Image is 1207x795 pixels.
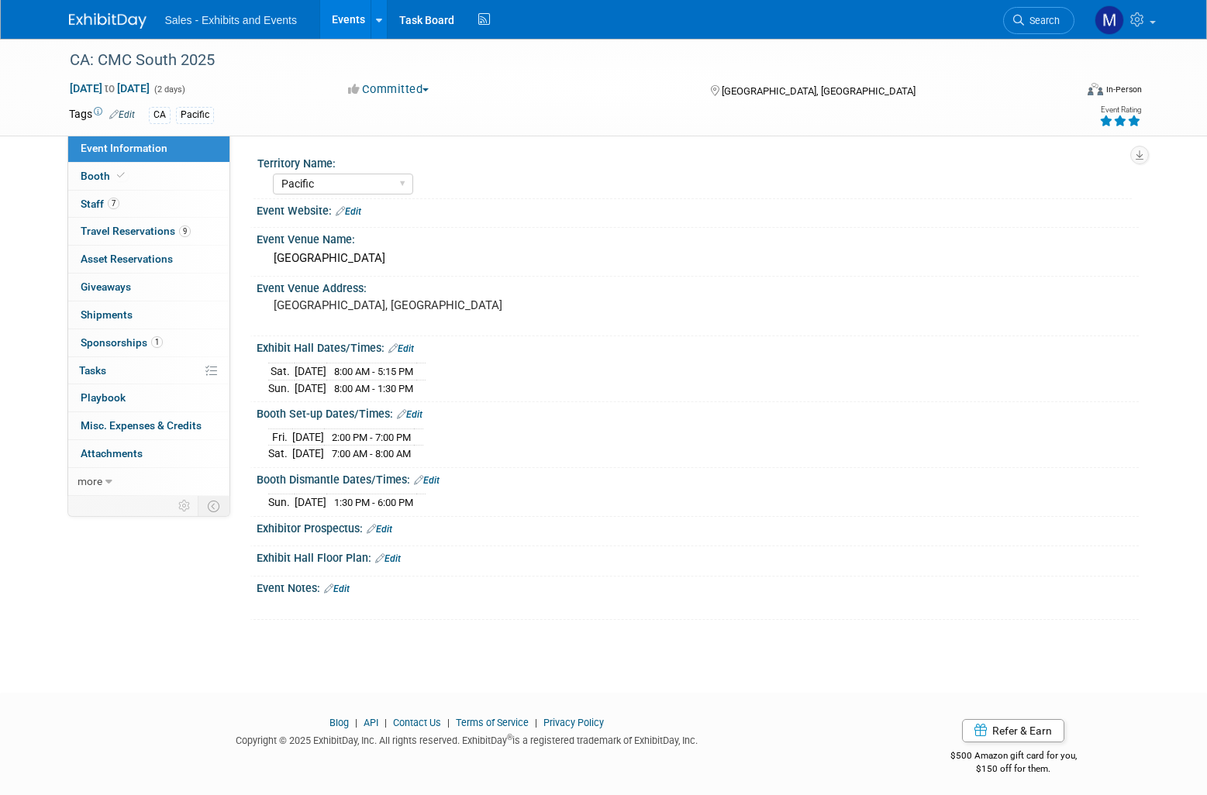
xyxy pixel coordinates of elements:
[295,380,326,396] td: [DATE]
[507,733,512,742] sup: ®
[334,366,413,377] span: 8:00 AM - 5:15 PM
[81,142,167,154] span: Event Information
[381,717,391,728] span: |
[257,468,1139,488] div: Booth Dismantle Dates/Times:
[1088,83,1103,95] img: Format-Inperson.png
[332,448,411,459] span: 7:00 AM - 8:00 AM
[81,336,163,349] span: Sponsorships
[117,171,125,180] i: Booth reservation complete
[531,717,541,728] span: |
[198,496,229,516] td: Toggle Event Tabs
[292,428,324,446] td: [DATE]
[109,109,135,120] a: Edit
[69,730,866,748] div: Copyright © 2025 ExhibitDay, Inc. All rights reserved. ExhibitDay is a registered trademark of Ex...
[81,447,143,459] span: Attachments
[68,246,229,273] a: Asset Reservations
[268,446,292,462] td: Sat.
[151,336,163,348] span: 1
[81,198,119,210] span: Staff
[388,343,414,354] a: Edit
[324,583,350,594] a: Edit
[1095,5,1124,35] img: Melissa Fowler
[176,107,214,123] div: Pacific
[102,82,117,95] span: to
[888,762,1139,776] div: $150 off for them.
[274,298,607,312] pre: [GEOGRAPHIC_DATA], [GEOGRAPHIC_DATA]
[367,524,392,535] a: Edit
[543,717,604,728] a: Privacy Policy
[257,336,1139,356] div: Exhibit Hall Dates/Times:
[268,363,295,380] td: Sat.
[257,228,1139,247] div: Event Venue Name:
[257,402,1139,422] div: Booth Set-up Dates/Times:
[69,81,150,95] span: [DATE] [DATE]
[1024,15,1060,26] span: Search
[268,380,295,396] td: Sun.
[69,13,147,29] img: ExhibitDay
[334,383,413,394] span: 8:00 AM - 1:30 PM
[68,468,229,495] a: more
[295,363,326,380] td: [DATE]
[64,46,1051,74] div: CA: CMC South 2025
[962,719,1064,742] a: Refer & Earn
[68,218,229,245] a: Travel Reservations9
[456,717,529,728] a: Terms of Service
[153,84,185,95] span: (2 days)
[68,135,229,162] a: Event Information
[257,576,1139,597] div: Event Notes:
[329,717,349,728] a: Blog
[257,517,1139,537] div: Exhibitor Prospectus:
[351,717,361,728] span: |
[81,280,131,293] span: Giveaways
[78,475,102,487] span: more
[81,391,126,404] span: Playbook
[81,225,191,237] span: Travel Reservations
[68,163,229,190] a: Booth
[257,199,1139,219] div: Event Website:
[68,274,229,301] a: Giveaways
[268,246,1127,270] div: [GEOGRAPHIC_DATA]
[397,409,422,420] a: Edit
[343,81,435,98] button: Committed
[722,85,916,97] span: [GEOGRAPHIC_DATA], [GEOGRAPHIC_DATA]
[68,412,229,439] a: Misc. Expenses & Credits
[888,739,1139,775] div: $500 Amazon gift card for you,
[108,198,119,209] span: 7
[68,384,229,411] a: Playbook
[257,546,1139,566] div: Exhibit Hall Floor Plan:
[1099,106,1141,114] div: Event Rating
[1003,7,1074,34] a: Search
[257,152,1132,171] div: Territory Name:
[443,717,453,728] span: |
[68,301,229,329] a: Shipments
[68,191,229,218] a: Staff7
[334,497,413,508] span: 1:30 PM - 6:00 PM
[68,357,229,384] a: Tasks
[68,329,229,356] a: Sponsorships1
[149,107,171,123] div: CA
[364,717,378,728] a: API
[81,253,173,265] span: Asset Reservations
[414,475,440,486] a: Edit
[336,206,361,217] a: Edit
[81,308,133,321] span: Shipments
[81,170,128,182] span: Booth
[69,106,135,124] td: Tags
[179,225,191,237] span: 9
[268,494,295,511] td: Sun.
[292,446,324,462] td: [DATE]
[332,432,411,443] span: 2:00 PM - 7:00 PM
[983,81,1143,104] div: Event Format
[81,419,202,432] span: Misc. Expenses & Credits
[1105,84,1142,95] div: In-Person
[375,553,401,564] a: Edit
[393,717,441,728] a: Contact Us
[268,428,292,446] td: Fri.
[257,277,1139,296] div: Event Venue Address:
[295,494,326,511] td: [DATE]
[68,440,229,467] a: Attachments
[79,364,106,377] span: Tasks
[165,14,297,26] span: Sales - Exhibits and Events
[171,496,198,516] td: Personalize Event Tab Strip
